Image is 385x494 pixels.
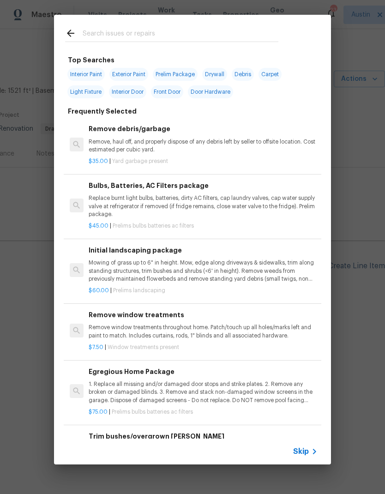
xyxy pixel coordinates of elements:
span: Prelims bulbs batteries ac filters [112,409,193,415]
span: Carpet [259,68,282,81]
p: Replace burnt light bulbs, batteries, dirty AC filters, cap laundry valves, cap water supply valv... [89,194,318,218]
span: Drywall [202,68,227,81]
span: $75.00 [89,409,108,415]
p: | [89,408,318,416]
span: Door Hardware [188,85,233,98]
span: Prelims bulbs batteries ac filters [113,223,194,229]
p: Remove window treatments throughout home. Patch/touch up all holes/marks left and paint to match.... [89,324,318,339]
span: $45.00 [89,223,108,229]
span: Skip [293,447,309,456]
p: Remove, haul off, and properly dispose of any debris left by seller to offsite location. Cost est... [89,138,318,154]
h6: Remove debris/garbage [89,124,318,134]
p: | [89,222,318,230]
span: Interior Door [109,85,146,98]
input: Search issues or repairs [83,28,278,42]
span: Interior Paint [67,68,105,81]
span: Window treatments present [108,344,179,350]
span: Debris [232,68,254,81]
span: Yard garbage present [112,158,168,164]
span: Prelims landscaping [113,288,165,293]
h6: Top Searches [68,55,114,65]
span: Exterior Paint [109,68,148,81]
span: Front Door [151,85,183,98]
p: 1. Replace all missing and/or damaged door stops and strike plates. 2. Remove any broken or damag... [89,380,318,404]
p: | [89,157,318,165]
h6: Trim bushes/overgrown [PERSON_NAME] [89,431,318,441]
span: Prelim Package [153,68,198,81]
h6: Bulbs, Batteries, AC Filters package [89,181,318,191]
p: Mowing of grass up to 6" in height. Mow, edge along driveways & sidewalks, trim along standing st... [89,259,318,283]
p: | [89,287,318,295]
span: Light Fixture [67,85,104,98]
h6: Initial landscaping package [89,245,318,255]
h6: Egregious Home Package [89,367,318,377]
span: $7.50 [89,344,103,350]
p: | [89,343,318,351]
h6: Frequently Selected [68,106,137,116]
span: $60.00 [89,288,109,293]
span: $35.00 [89,158,108,164]
h6: Remove window treatments [89,310,318,320]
